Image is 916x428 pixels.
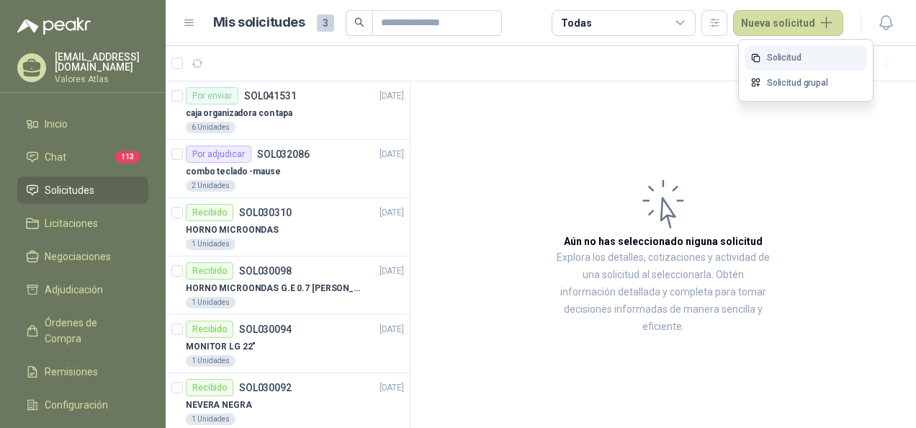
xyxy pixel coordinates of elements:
[380,206,404,220] p: [DATE]
[380,381,404,395] p: [DATE]
[380,264,404,278] p: [DATE]
[186,87,238,104] div: Por enviar
[186,262,233,280] div: Recibido
[186,223,279,237] p: HORNO MICROONDAS
[186,146,251,163] div: Por adjudicar
[186,321,233,338] div: Recibido
[186,398,252,412] p: NEVERA NEGRA
[244,91,297,101] p: SOL041531
[733,10,843,36] button: Nueva solicitud
[17,210,148,237] a: Licitaciones
[213,12,305,33] h1: Mis solicitudes
[17,17,91,35] img: Logo peakr
[166,198,410,257] a: RecibidoSOL030310[DATE] HORNO MICROONDAS1 Unidades
[317,14,334,32] span: 3
[17,110,148,138] a: Inicio
[239,383,292,393] p: SOL030092
[186,238,235,250] div: 1 Unidades
[45,315,135,347] span: Órdenes de Compra
[186,204,233,221] div: Recibido
[745,71,867,96] a: Solicitud grupal
[186,180,235,192] div: 2 Unidades
[45,149,66,165] span: Chat
[380,89,404,103] p: [DATE]
[45,397,108,413] span: Configuración
[45,249,111,264] span: Negociaciones
[564,233,763,249] h3: Aún no has seleccionado niguna solicitud
[186,355,235,367] div: 1 Unidades
[745,45,867,71] a: Solicitud
[45,364,98,380] span: Remisiones
[380,323,404,336] p: [DATE]
[186,340,256,354] p: MONITOR LG 22"
[186,122,235,133] div: 6 Unidades
[55,52,148,72] p: [EMAIL_ADDRESS][DOMAIN_NAME]
[45,116,68,132] span: Inicio
[380,148,404,161] p: [DATE]
[17,309,148,352] a: Órdenes de Compra
[354,17,364,27] span: search
[257,149,310,159] p: SOL032086
[17,391,148,419] a: Configuración
[561,15,591,31] div: Todas
[115,151,140,163] span: 113
[17,276,148,303] a: Adjudicación
[166,315,410,373] a: RecibidoSOL030094[DATE] MONITOR LG 22"1 Unidades
[45,215,98,231] span: Licitaciones
[239,324,292,334] p: SOL030094
[17,243,148,270] a: Negociaciones
[45,282,103,298] span: Adjudicación
[166,81,410,140] a: Por enviarSOL041531[DATE] caja organizadora con tapa6 Unidades
[55,75,148,84] p: Valores Atlas
[166,257,410,315] a: RecibidoSOL030098[DATE] HORNO MICROONDAS G.E 0.7 [PERSON_NAME] GRIS1 Unidades
[554,249,772,336] p: Explora los detalles, cotizaciones y actividad de una solicitud al seleccionarla. Obtén informaci...
[17,177,148,204] a: Solicitudes
[239,266,292,276] p: SOL030098
[166,140,410,198] a: Por adjudicarSOL032086[DATE] combo teclado -mause2 Unidades
[186,107,292,120] p: caja organizadora con tapa
[186,282,365,295] p: HORNO MICROONDAS G.E 0.7 [PERSON_NAME] GRIS
[186,165,281,179] p: combo teclado -mause
[186,379,233,396] div: Recibido
[186,414,235,425] div: 1 Unidades
[186,297,235,308] div: 1 Unidades
[239,208,292,218] p: SOL030310
[17,358,148,385] a: Remisiones
[45,182,94,198] span: Solicitudes
[17,143,148,171] a: Chat113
